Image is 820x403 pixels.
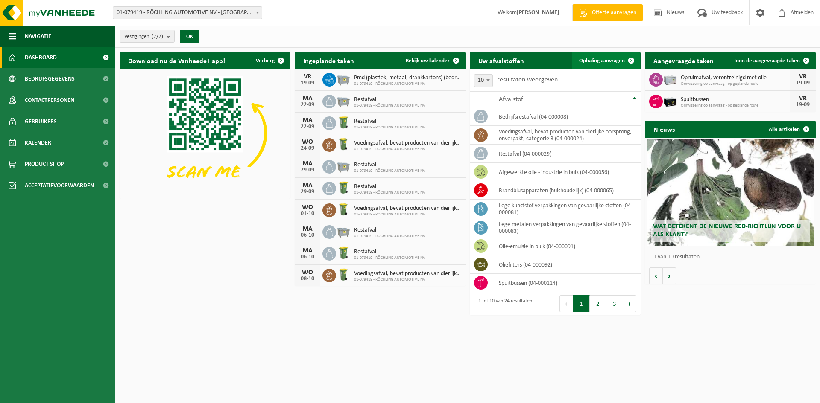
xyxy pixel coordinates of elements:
[354,140,461,147] span: Voedingsafval, bevat producten van dierlijke oorsprong, onverpakt, categorie 3
[572,52,640,69] a: Ophaling aanvragen
[727,52,815,69] a: Toon de aangevraagde taken
[354,183,425,190] span: Restafval
[299,276,316,282] div: 08-10
[649,267,663,284] button: Vorige
[354,205,461,212] span: Voedingsafval, bevat producten van dierlijke oorsprong, onverpakt, categorie 3
[120,52,234,69] h2: Download nu de Vanheede+ app!
[399,52,465,69] a: Bekijk uw kalender
[606,295,623,312] button: 3
[295,52,363,69] h2: Ingeplande taken
[299,117,316,124] div: MA
[354,255,425,261] span: 01-079419 - RÖCHLING AUTOMOTIVE NV
[299,211,316,217] div: 01-10
[256,58,275,64] span: Verberg
[492,126,641,145] td: voedingsafval, bevat producten van dierlijke oorsprong, onverpakt, categorie 3 (04-000024)
[299,80,316,86] div: 19-09
[354,81,461,87] span: 01-079419 - RÖCHLING AUTOMOTIVE NV
[336,246,351,260] img: WB-0240-HPE-GN-50
[794,73,811,80] div: VR
[25,154,64,175] span: Product Shop
[120,30,175,43] button: Vestigingen(2/2)
[336,137,351,151] img: WB-0140-HPE-GN-50
[25,26,51,47] span: Navigatie
[299,189,316,195] div: 29-09
[470,52,533,69] h2: Uw afvalstoffen
[299,102,316,108] div: 22-09
[354,75,461,81] span: Pmd (plastiek, metaal, drankkartons) (bedrijven)
[794,80,811,86] div: 19-09
[499,96,523,103] span: Afvalstof
[517,9,559,16] strong: [PERSON_NAME]
[124,30,163,43] span: Vestigingen
[354,168,425,174] span: 01-079419 - RÖCHLING AUTOMOTIVE NV
[653,223,801,238] span: Wat betekent de nieuwe RED-richtlijn voor u als klant?
[25,68,75,90] span: Bedrijfsgegevens
[336,202,351,217] img: WB-0140-HPE-GN-50
[663,267,676,284] button: Volgende
[249,52,290,69] button: Verberg
[573,295,590,312] button: 1
[645,121,683,137] h2: Nieuws
[180,30,199,43] button: OK
[681,75,790,81] span: Opruimafval, verontreinigd met olie
[734,58,800,64] span: Toon de aangevraagde taken
[336,180,351,195] img: WB-0240-HPE-GN-50
[590,9,638,17] span: Offerte aanvragen
[762,121,815,138] a: Alle artikelen
[299,247,316,254] div: MA
[25,90,74,111] span: Contactpersonen
[354,118,425,125] span: Restafval
[113,7,262,19] span: 01-079419 - RÖCHLING AUTOMOTIVE NV - GIJZEGEM
[25,132,51,154] span: Kalender
[492,163,641,181] td: afgewerkte olie - industrie in bulk (04-000056)
[590,295,606,312] button: 2
[474,74,493,87] span: 10
[492,200,641,218] td: lege kunststof verpakkingen van gevaarlijke stoffen (04-000081)
[645,52,722,69] h2: Aangevraagde taken
[647,139,814,246] a: Wat betekent de nieuwe RED-richtlijn voor u als klant?
[492,218,641,237] td: lege metalen verpakkingen van gevaarlijke stoffen (04-000083)
[25,175,94,196] span: Acceptatievoorwaarden
[299,167,316,173] div: 29-09
[354,103,425,108] span: 01-079419 - RÖCHLING AUTOMOTIVE NV
[299,182,316,189] div: MA
[492,181,641,200] td: brandblusapparaten (huishoudelijk) (04-000065)
[354,96,425,103] span: Restafval
[681,103,790,108] span: Omwisseling op aanvraag - op geplande route
[354,249,425,255] span: Restafval
[653,254,811,260] p: 1 van 10 resultaten
[299,139,316,145] div: WO
[354,227,425,234] span: Restafval
[336,93,351,108] img: WB-2500-GAL-GY-01
[336,267,351,282] img: WB-0140-HPE-GN-50
[681,81,790,87] span: Omwisseling op aanvraag - op geplande route
[794,95,811,102] div: VR
[299,204,316,211] div: WO
[663,72,677,86] img: PB-LB-0680-HPE-GY-11
[25,47,57,68] span: Dashboard
[354,277,461,282] span: 01-079419 - RÖCHLING AUTOMOTIVE NV
[299,145,316,151] div: 24-09
[579,58,625,64] span: Ophaling aanvragen
[623,295,636,312] button: Next
[336,115,351,130] img: WB-0240-HPE-GN-50
[474,75,492,87] span: 10
[336,224,351,238] img: WB-2500-GAL-GY-01
[354,212,461,217] span: 01-079419 - RÖCHLING AUTOMOTIVE NV
[354,234,425,239] span: 01-079419 - RÖCHLING AUTOMOTIVE NV
[299,160,316,167] div: MA
[299,95,316,102] div: MA
[299,269,316,276] div: WO
[113,6,262,19] span: 01-079419 - RÖCHLING AUTOMOTIVE NV - GIJZEGEM
[354,147,461,152] span: 01-079419 - RÖCHLING AUTOMOTIVE NV
[492,237,641,255] td: olie-emulsie in bulk (04-000091)
[299,226,316,232] div: MA
[492,145,641,163] td: restafval (04-000029)
[492,107,641,126] td: bedrijfsrestafval (04-000008)
[572,4,643,21] a: Offerte aanvragen
[559,295,573,312] button: Previous
[354,125,425,130] span: 01-079419 - RÖCHLING AUTOMOTIVE NV
[299,124,316,130] div: 22-09
[474,294,532,313] div: 1 tot 10 van 24 resultaten
[299,73,316,80] div: VR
